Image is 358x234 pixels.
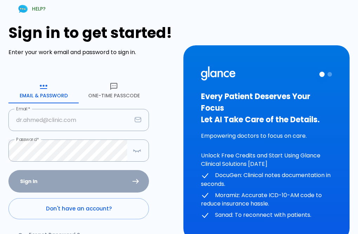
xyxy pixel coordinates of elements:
[201,211,332,220] p: Sanad: To reconnect with patients.
[8,198,149,219] a: Don't have an account?
[8,48,175,57] p: Enter your work email and password to sign in.
[8,24,175,41] h1: Sign in to get started!
[201,151,332,168] p: Unlock Free Credits and Start Using Glance Clinical Solutions [DATE]
[8,78,79,103] button: Email & Password
[201,191,332,208] p: Moramiz: Accurate ICD-10-AM code to reduce insurance hassle.
[17,3,29,15] img: Chat Support
[201,132,332,140] p: Empowering doctors to focus on care.
[201,171,332,188] p: DocuGen: Clinical notes documentation in seconds.
[8,109,132,131] input: dr.ahmed@clinic.com
[201,91,332,125] h3: Every Patient Deserves Your Focus Let AI Take Care of the Details.
[79,78,149,103] button: One-Time Passcode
